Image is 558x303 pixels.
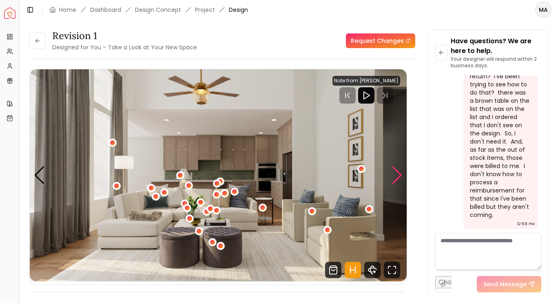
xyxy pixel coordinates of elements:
img: Design Render 3 [30,69,407,281]
svg: 360 View [364,262,381,278]
div: Note from [PERSON_NAME] [332,76,400,86]
a: Spacejoy [4,7,15,19]
p: Have questions? We are here to help. [451,36,541,56]
a: Dashboard [90,6,121,14]
div: how do I process a return? I've been trying to see how to do that? there was a brown table on the... [470,64,530,219]
small: Designed for You – Take a Look at Your New Space [52,43,197,51]
nav: breadcrumb [49,6,248,14]
a: Home [59,6,76,14]
svg: Play [361,91,371,100]
p: Your designer will respond within 2 business days. [451,56,541,69]
button: MA [535,2,551,18]
span: Design [229,6,248,14]
div: Carousel [30,69,407,281]
li: Design Concept [135,6,181,14]
a: Project [195,6,215,14]
span: MA [536,2,551,17]
svg: Fullscreen [384,262,400,278]
div: Previous slide [34,166,45,184]
a: Request Changes [346,33,415,48]
svg: Hotspots Toggle [345,262,361,278]
div: 2 / 6 [30,69,407,281]
h3: Revision 1 [52,29,197,42]
img: Spacejoy Logo [4,7,15,19]
svg: Shop Products from this design [325,262,341,278]
div: 12:58 PM [517,220,535,228]
div: Next slide [392,166,403,184]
